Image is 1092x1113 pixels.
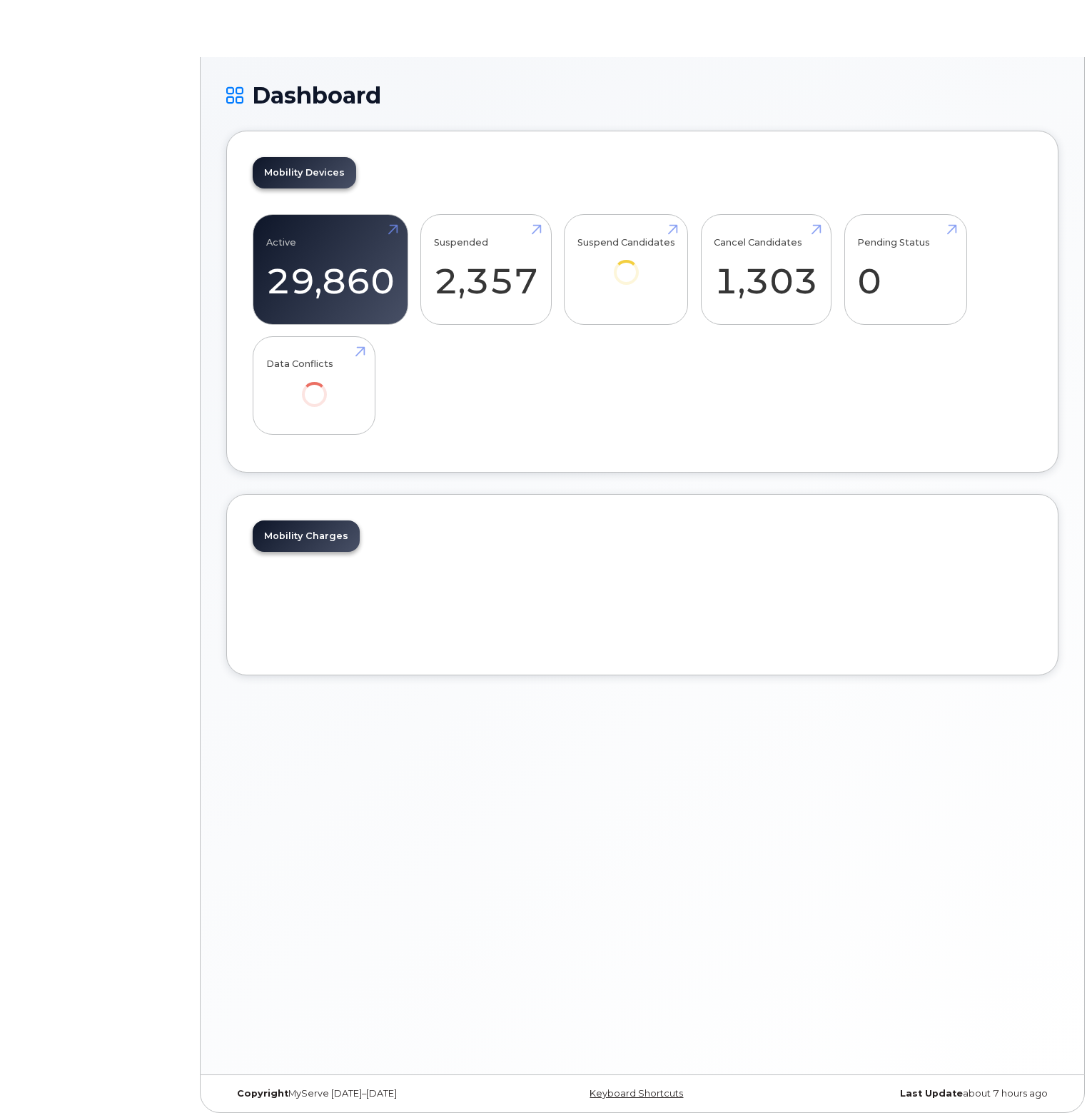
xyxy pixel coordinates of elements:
a: Cancel Candidates 1,303 [714,223,818,317]
a: Mobility Charges [253,520,360,552]
a: Suspended 2,357 [434,223,538,317]
a: Keyboard Shortcuts [590,1088,683,1099]
h1: Dashboard [226,83,1058,108]
div: MyServe [DATE]–[DATE] [226,1088,504,1099]
a: Pending Status 0 [857,223,954,317]
a: Active 29,860 [266,223,395,317]
a: Suspend Candidates [577,223,675,305]
div: about 7 hours ago [781,1088,1058,1099]
a: Mobility Devices [253,157,356,188]
a: Data Conflicts [266,344,363,426]
strong: Last Update [900,1088,963,1099]
strong: Copyright [237,1088,288,1099]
